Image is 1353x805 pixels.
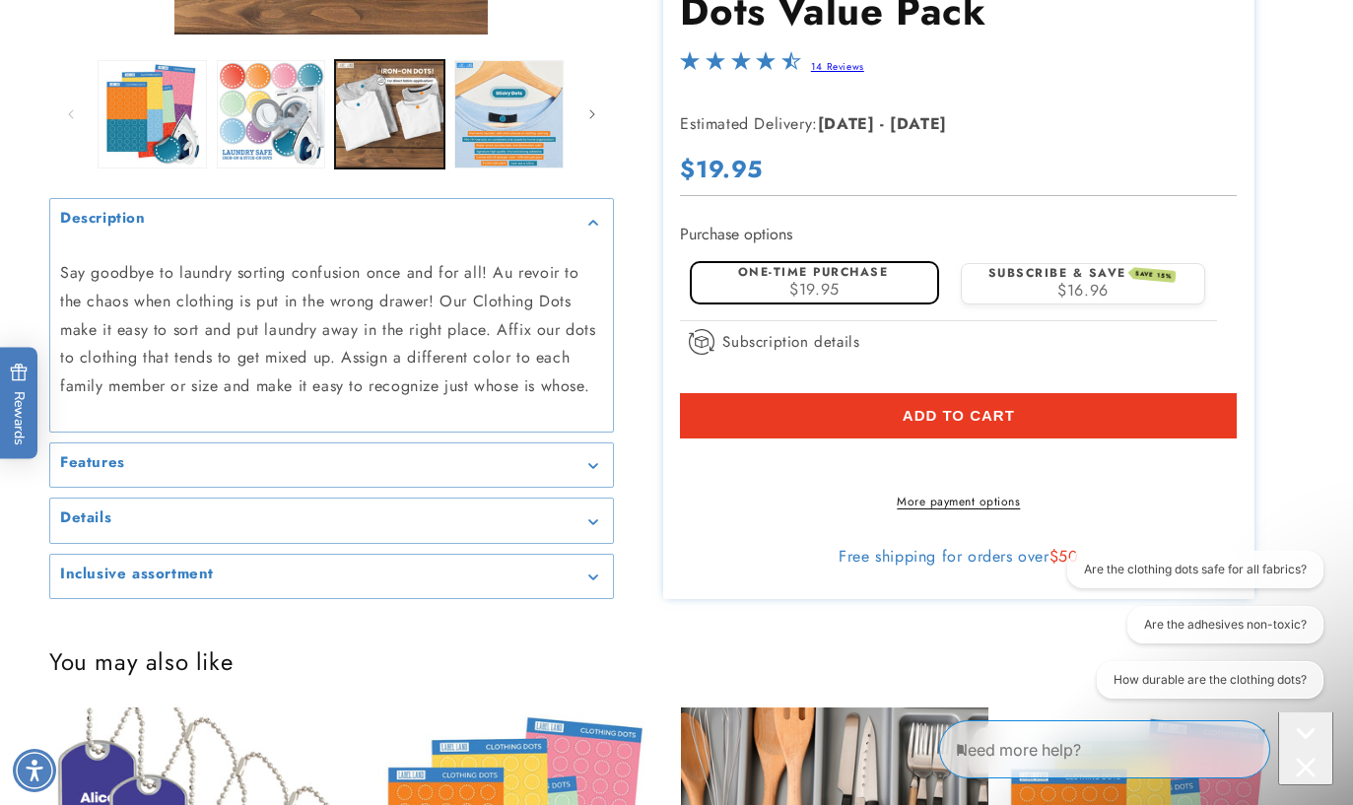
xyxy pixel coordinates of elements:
summary: Features [50,443,613,488]
span: Rewards [10,363,29,444]
span: $19.95 [680,152,763,186]
p: Estimated Delivery: [680,110,1173,139]
h2: Details [60,508,111,528]
summary: Description [50,199,613,243]
button: Slide left [49,93,93,136]
label: Subscribe & save [988,264,1176,282]
span: Subscription details [722,330,859,354]
iframe: Gorgias Floating Chat [939,712,1333,785]
h2: Inclusive assortment [60,565,214,584]
h2: Description [60,209,146,229]
button: Load image 3 in gallery view [335,60,444,169]
a: More payment options [680,493,1237,510]
iframe: Sign Up via Text for Offers [16,647,249,706]
span: $19.95 [789,278,840,301]
h2: Features [60,453,125,473]
button: Load image 1 in gallery view [98,60,207,169]
span: SAVE 15% [1131,267,1176,283]
button: Load image 4 in gallery view [454,60,564,169]
a: 14 Reviews - open in a new tab [811,59,864,74]
label: Purchase options [680,223,792,245]
strong: - [880,112,885,135]
summary: Details [50,499,613,543]
strong: [DATE] [890,112,947,135]
span: 50 [1058,545,1078,568]
span: Add to cart [903,407,1015,425]
span: 4.4-star overall rating [680,56,800,79]
summary: Inclusive assortment [50,555,613,599]
h2: You may also like [49,646,1304,677]
button: Slide right [571,93,614,136]
strong: [DATE] [818,112,875,135]
button: Add to cart [680,393,1237,438]
label: One-time purchase [738,263,889,281]
div: Accessibility Menu [13,749,56,792]
button: Load image 2 in gallery view [217,60,326,169]
p: Say goodbye to laundry sorting confusion once and for all! Au revoir to the chaos when clothing i... [60,259,603,401]
div: Free shipping for orders over [680,547,1237,567]
span: $16.96 [1057,279,1109,302]
iframe: Gorgias live chat conversation starters [1055,551,1333,716]
span: $ [1049,545,1059,568]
